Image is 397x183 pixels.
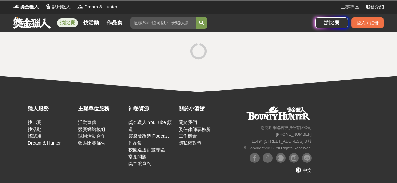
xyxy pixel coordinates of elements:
[78,140,105,146] a: 張貼比賽佈告
[128,161,151,166] a: 獎字號查詢
[20,4,39,10] span: 獎金獵人
[57,18,78,27] a: 找比賽
[77,4,117,10] a: LogoDream & Hunter
[28,127,41,132] a: 找活動
[179,127,211,132] a: 委任律師事務所
[13,4,39,10] a: Logo獎金獵人
[128,147,165,152] a: 校園巡迴計畫專區
[28,105,75,113] div: 獵人服務
[28,120,41,125] a: 找比賽
[128,154,147,159] a: 常見問題
[179,140,201,146] a: 隱私權政策
[351,17,384,28] div: 登入 / 註冊
[28,134,41,139] a: 找試用
[78,105,125,113] div: 主辦單位服務
[252,139,312,144] small: 11494 [STREET_ADDRESS] 3 樓
[78,134,105,139] a: 試用活動合作
[128,140,142,146] a: 作品集
[81,18,102,27] a: 找活動
[250,153,260,163] img: Facebook
[128,105,175,113] div: 神秘資源
[263,153,273,163] img: Facebook
[28,140,61,146] a: Dream & Hunter
[302,153,312,163] img: LINE
[276,132,312,137] small: [PHONE_NUMBER]
[52,4,71,10] span: 試用獵人
[366,4,384,10] a: 服務介紹
[84,4,117,10] span: Dream & Hunter
[276,153,286,163] img: Plurk
[128,120,172,132] a: 獎金獵人 YouTube 頻道
[13,3,20,10] img: Logo
[179,105,226,113] div: 關於小酒館
[315,17,348,28] a: 辦比賽
[78,120,96,125] a: 活動宣傳
[244,146,312,150] small: © Copyright 2025 . All Rights Reserved.
[78,127,105,132] a: 競賽網站模組
[77,3,84,10] img: Logo
[289,153,299,163] img: Instagram
[303,168,312,173] span: 中文
[179,120,197,125] a: 關於我們
[45,3,52,10] img: Logo
[130,17,196,29] input: 這樣Sale也可以： 安聯人壽創意銷售法募集
[45,4,71,10] a: Logo試用獵人
[104,18,125,27] a: 作品集
[261,125,312,130] small: 恩克斯網路科技股份有限公司
[128,134,169,139] a: 靈感魔改造 Podcast
[179,134,197,139] a: 工作機會
[341,4,359,10] a: 主辦專區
